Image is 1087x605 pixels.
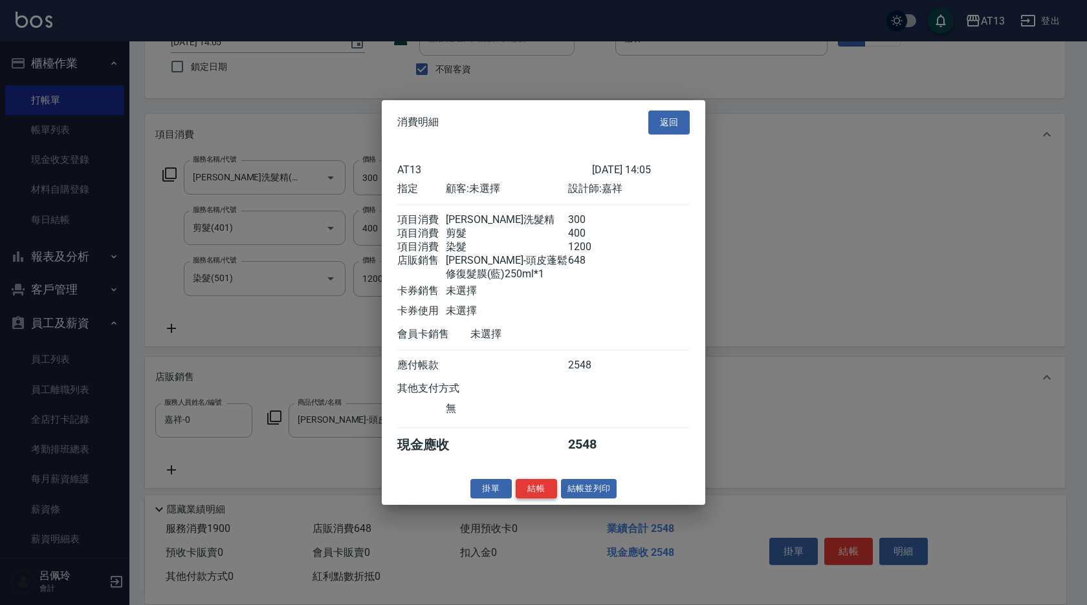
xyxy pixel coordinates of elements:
[446,213,567,226] div: [PERSON_NAME]洗髮精
[446,304,567,317] div: 未選擇
[397,327,470,341] div: 會員卡銷售
[470,478,512,498] button: 掛單
[397,304,446,317] div: 卡券使用
[568,182,690,195] div: 設計師: 嘉祥
[397,213,446,226] div: 項目消費
[446,401,567,415] div: 無
[568,240,617,253] div: 1200
[397,226,446,240] div: 項目消費
[568,226,617,240] div: 400
[561,478,617,498] button: 結帳並列印
[397,182,446,195] div: 指定
[592,163,690,175] div: [DATE] 14:05
[446,284,567,297] div: 未選擇
[397,240,446,253] div: 項目消費
[470,327,592,341] div: 未選擇
[446,253,567,281] div: [PERSON_NAME]-頭皮蓬鬆修復髮膜(藍)250ml*1
[568,213,617,226] div: 300
[397,116,439,129] span: 消費明細
[516,478,557,498] button: 結帳
[397,253,446,281] div: 店販銷售
[397,163,592,175] div: AT13
[446,226,567,240] div: 剪髮
[568,358,617,372] div: 2548
[568,253,617,281] div: 648
[446,182,567,195] div: 顧客: 未選擇
[397,358,446,372] div: 應付帳款
[397,284,446,297] div: 卡券銷售
[397,436,470,453] div: 現金應收
[446,240,567,253] div: 染髮
[568,436,617,453] div: 2548
[648,111,690,134] button: 返回
[397,381,495,395] div: 其他支付方式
